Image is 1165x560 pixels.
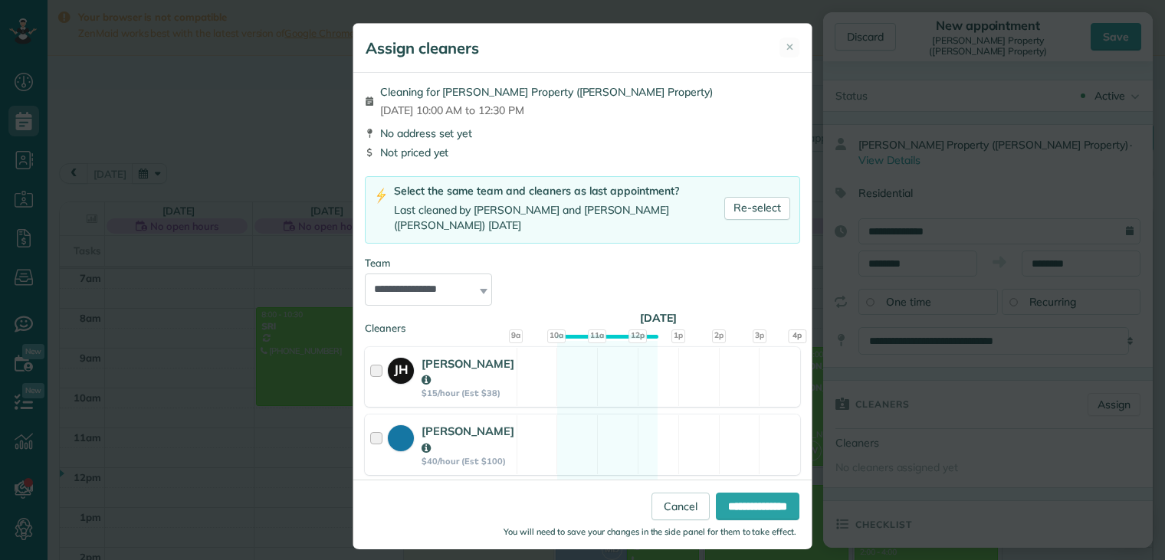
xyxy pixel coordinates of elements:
[365,321,800,326] div: Cleaners
[504,526,796,537] small: You will need to save your changes in the side panel for them to take effect.
[422,456,514,467] strong: $40/hour (Est: $100)
[422,424,514,454] strong: [PERSON_NAME]
[651,493,710,520] a: Cancel
[388,358,414,379] strong: JH
[365,145,800,160] div: Not priced yet
[375,188,388,204] img: lightning-bolt-icon-94e5364df696ac2de96d3a42b8a9ff6ba979493684c50e6bbbcda72601fa0d29.png
[422,356,514,387] strong: [PERSON_NAME]
[394,202,724,234] div: Last cleaned by [PERSON_NAME] and [PERSON_NAME] ([PERSON_NAME]) [DATE]
[724,197,790,220] a: Re-select
[786,40,794,54] span: ✕
[366,38,479,59] h5: Assign cleaners
[380,84,713,100] span: Cleaning for [PERSON_NAME] Property ([PERSON_NAME] Property)
[394,183,724,199] div: Select the same team and cleaners as last appointment?
[380,103,713,118] span: [DATE] 10:00 AM to 12:30 PM
[365,126,800,141] div: No address set yet
[422,388,514,398] strong: $15/hour (Est: $38)
[365,256,800,270] div: Team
